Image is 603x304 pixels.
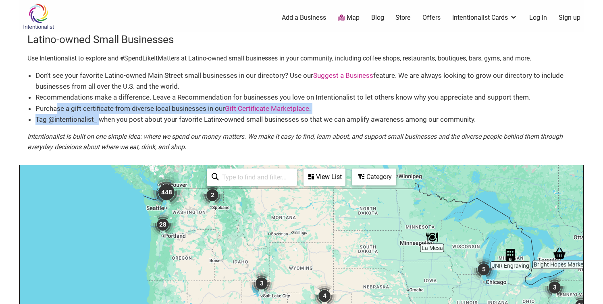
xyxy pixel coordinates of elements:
li: Don’t see your favorite Latino-owned Main Street small businesses in our directory? Use our featu... [35,70,576,92]
div: 3 [543,275,567,300]
a: Sign up [559,13,580,22]
input: Type to find and filter... [219,169,292,185]
a: Intentionalist Cards [452,13,518,22]
h3: Latino-owned Small Businesses [27,32,576,47]
li: Recommendations make a difference. Leave a Recommendation for businesses you love on Intentionali... [35,92,576,103]
p: Use Intentionalist to explore and #SpendLikeItMatters at Latino-owned small businesses in your co... [27,53,576,64]
div: 28 [151,212,175,237]
a: Store [395,13,411,22]
a: Suggest a Business [313,71,373,79]
div: See a list of the visible businesses [304,169,345,186]
a: Add a Business [282,13,326,22]
div: 3 [250,271,274,296]
div: Category [353,169,395,185]
div: 448 [150,176,183,208]
div: Filter by category [352,169,396,185]
div: Bright Hopes Market [553,248,566,260]
div: 5 [472,257,496,281]
li: Purchase a gift certificate from diverse local businesses in our . [35,103,576,114]
a: Gift Certificate Marketplace [225,104,309,112]
div: Type to search and filter [207,169,297,186]
div: View List [304,169,345,185]
a: Log In [529,13,547,22]
li: Tag @intentionalist_ when you post about your favorite Latinx-owned small businesses so that we c... [35,114,576,125]
img: Intentionalist [19,3,58,29]
a: Blog [371,13,384,22]
div: La Mesa [426,231,438,243]
div: JNR Engraving [504,249,516,261]
em: Intentionalist is built on one simple idea: where we spend our money matters. We make it easy to ... [27,133,563,151]
a: Map [338,13,360,23]
div: 2 [200,183,225,207]
a: Offers [422,13,441,22]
